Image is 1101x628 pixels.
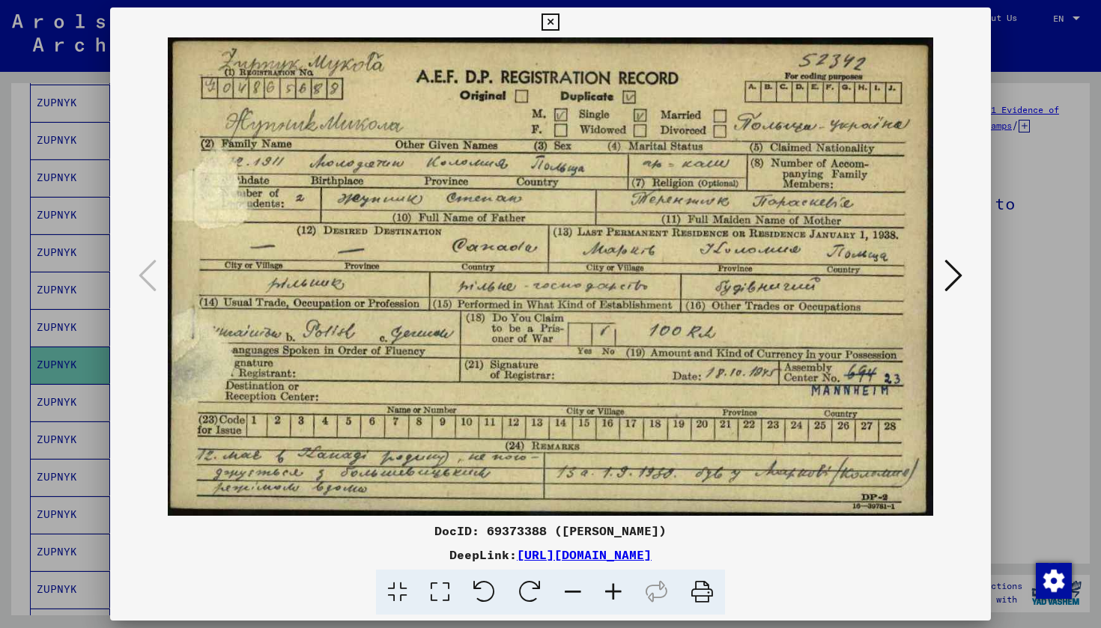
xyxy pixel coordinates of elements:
div: DocID: 69373388 ([PERSON_NAME]) [110,522,991,540]
a: [URL][DOMAIN_NAME] [517,547,652,562]
div: Zustimmung ändern [1035,562,1071,598]
div: DeepLink: [110,546,991,564]
img: 001.jpg [161,37,940,516]
img: Zustimmung ändern [1036,563,1072,599]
